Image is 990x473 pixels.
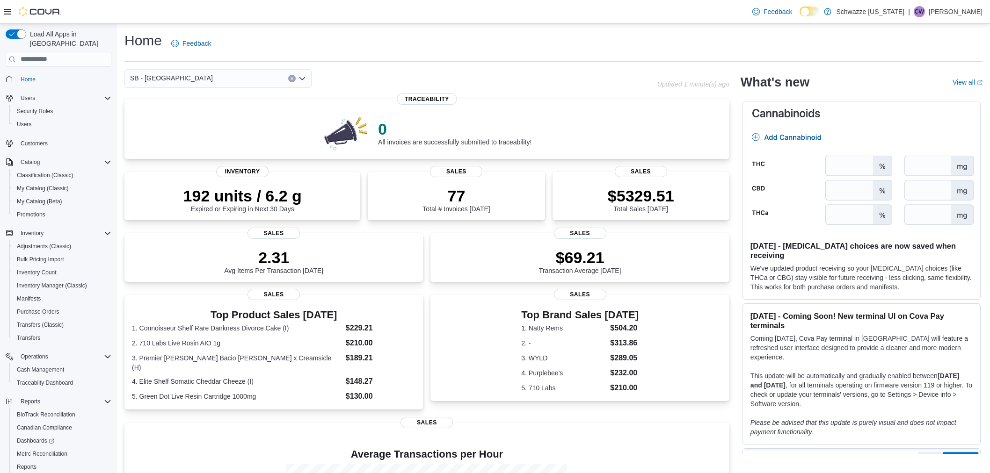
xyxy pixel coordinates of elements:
button: Users [9,118,115,131]
dt: 5. Green Dot Live Resin Cartridge 1000mg [132,392,342,401]
p: | [908,6,910,17]
span: Manifests [13,293,111,304]
span: Sales [247,289,300,300]
span: Classification (Classic) [13,170,111,181]
button: Adjustments (Classic) [9,240,115,253]
span: My Catalog (Beta) [13,196,111,207]
button: Operations [2,350,115,363]
span: Customers [17,137,111,149]
img: Cova [19,7,61,16]
span: SB - [GEOGRAPHIC_DATA] [130,72,213,84]
button: Canadian Compliance [9,421,115,434]
span: Sales [247,228,300,239]
span: Catalog [21,158,40,166]
button: Clear input [288,75,296,82]
a: Canadian Compliance [13,422,76,433]
img: 0 [322,114,371,151]
span: Inventory Count [17,269,57,276]
span: Dark Mode [800,16,800,17]
h1: Home [124,31,162,50]
span: Adjustments (Classic) [13,241,111,252]
span: Canadian Compliance [17,424,72,431]
button: Traceabilty Dashboard [9,376,115,389]
div: Total # Invoices [DATE] [422,186,490,213]
div: Expired or Expiring in Next 30 Days [183,186,302,213]
span: Transfers [13,332,111,344]
span: Traceabilty Dashboard [17,379,73,387]
span: Classification (Classic) [17,172,73,179]
h3: Top Product Sales [DATE] [132,309,415,321]
span: Sales [554,228,606,239]
dt: 3. Premier [PERSON_NAME] Bacio [PERSON_NAME] x Creamsicle (H) [132,353,342,372]
span: Inventory Manager (Classic) [17,282,87,289]
button: Cash Management [9,363,115,376]
span: Inventory [216,166,269,177]
a: View allExternal link [953,79,983,86]
button: Catalog [2,156,115,169]
h3: Top Brand Sales [DATE] [521,309,639,321]
a: Traceabilty Dashboard [13,377,77,388]
p: 2.31 [224,248,323,267]
span: Sales [554,289,606,300]
span: BioTrack Reconciliation [17,411,75,418]
span: Home [21,76,36,83]
span: Reports [17,463,36,471]
button: Open list of options [298,75,306,82]
p: Schwazze [US_STATE] [836,6,904,17]
a: BioTrack Reconciliation [13,409,79,420]
button: Inventory [17,228,47,239]
svg: External link [977,80,983,86]
a: Purchase Orders [13,306,63,317]
p: We've updated product receiving so your [MEDICAL_DATA] choices (like THCa or CBG) stay visible fo... [750,264,973,292]
span: Load All Apps in [GEOGRAPHIC_DATA] [26,29,111,48]
dt: 5. 710 Labs [521,383,606,393]
span: Transfers (Classic) [17,321,64,329]
button: Purchase Orders [9,305,115,318]
dd: $313.86 [610,337,639,349]
dd: $210.00 [610,382,639,394]
a: My Catalog (Classic) [13,183,73,194]
span: Promotions [17,211,45,218]
span: Metrc Reconciliation [13,448,111,459]
span: Security Roles [17,107,53,115]
a: Metrc Reconciliation [13,448,71,459]
span: Traceabilty Dashboard [13,377,111,388]
span: BioTrack Reconciliation [13,409,111,420]
p: $69.21 [539,248,621,267]
button: Bulk Pricing Import [9,253,115,266]
h2: What's new [741,75,809,90]
span: Transfers [17,334,40,342]
span: Operations [17,351,111,362]
strong: [DATE] and [DATE] [750,372,959,389]
button: Metrc Reconciliation [9,447,115,460]
p: 0 [378,120,531,138]
span: Reports [13,461,111,473]
span: Sales [430,166,482,177]
button: Classification (Classic) [9,169,115,182]
span: Inventory Manager (Classic) [13,280,111,291]
span: Home [17,73,111,85]
dd: $289.05 [610,352,639,364]
span: Purchase Orders [13,306,111,317]
span: Sales [615,166,667,177]
dd: $210.00 [346,337,416,349]
span: Users [17,93,111,104]
span: Sales [400,417,453,428]
button: Transfers [9,331,115,344]
p: [PERSON_NAME] [929,6,983,17]
a: My Catalog (Beta) [13,196,66,207]
input: Dark Mode [800,7,819,16]
a: Transfers [13,332,44,344]
a: Adjustments (Classic) [13,241,75,252]
span: CW [915,6,924,17]
a: Reports [13,461,40,473]
dt: 3. WYLD [521,353,606,363]
span: Bulk Pricing Import [17,256,64,263]
button: Inventory Manager (Classic) [9,279,115,292]
button: Reports [17,396,44,407]
button: Users [2,92,115,105]
a: Security Roles [13,106,57,117]
h4: Average Transactions per Hour [132,449,722,460]
a: Classification (Classic) [13,170,77,181]
span: Cash Management [17,366,64,373]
